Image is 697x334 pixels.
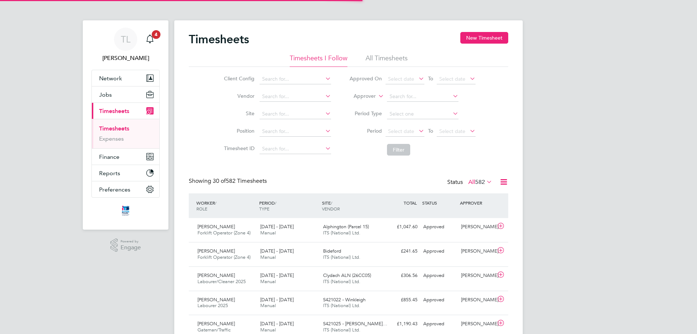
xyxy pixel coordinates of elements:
span: ROLE [196,206,207,212]
a: Go to home page [91,205,160,217]
span: S421025 - [PERSON_NAME]… [323,321,387,327]
input: Search for... [260,92,331,102]
div: SITE [320,196,383,215]
div: STATUS [420,196,458,209]
span: 4 [152,30,160,39]
li: All Timesheets [366,54,408,67]
span: VENDOR [322,206,340,212]
a: Timesheets [99,125,129,132]
button: Reports [92,165,159,181]
label: Position [222,128,254,134]
a: Powered byEngage [110,238,141,252]
label: All [468,178,492,186]
div: [PERSON_NAME] [458,318,496,330]
span: ITS (National) Ltd. [323,327,360,333]
span: Manual [260,230,276,236]
span: Forklift Operator (Zone 4) [197,254,250,260]
span: Alphington (Parcel 15) [323,224,369,230]
span: Forklift Operator (Zone 4) [197,230,250,236]
span: TYPE [259,206,269,212]
div: WORKER [195,196,257,215]
span: Labourer 2025 [197,302,228,309]
span: / [331,200,332,206]
div: Showing [189,177,268,185]
span: ITS (National) Ltd. [323,278,360,285]
span: ITS (National) Ltd. [323,302,360,309]
a: TL[PERSON_NAME] [91,28,160,63]
label: Vendor [222,93,254,99]
span: [DATE] - [DATE] [260,272,294,278]
button: Timesheets [92,103,159,119]
span: [PERSON_NAME] [197,248,235,254]
label: Timesheet ID [222,145,254,152]
nav: Main navigation [83,20,168,230]
span: Reports [99,170,120,177]
span: Preferences [99,186,130,193]
span: Manual [260,254,276,260]
span: Select date [439,128,465,134]
span: To [426,126,435,136]
span: TL [121,35,130,44]
div: PERIOD [257,196,320,215]
div: Approved [420,294,458,306]
span: Jobs [99,91,112,98]
div: £855.45 [383,294,420,306]
span: Manual [260,302,276,309]
div: Approved [420,221,458,233]
div: [PERSON_NAME] [458,221,496,233]
span: Timesheets [99,108,129,114]
span: Select date [388,128,414,134]
label: Approver [343,93,376,100]
span: Finance [99,153,119,160]
input: Select one [387,109,458,119]
div: [PERSON_NAME] [458,270,496,282]
span: Select date [439,76,465,82]
span: 30 of [213,177,226,185]
div: £1,190.43 [383,318,420,330]
span: [DATE] - [DATE] [260,321,294,327]
span: Labourer/Cleaner 2025 [197,278,246,285]
span: / [275,200,276,206]
a: Expenses [99,135,124,142]
span: TOTAL [404,200,417,206]
div: Timesheets [92,119,159,148]
button: Jobs [92,86,159,102]
div: £306.56 [383,270,420,282]
button: New Timesheet [460,32,508,44]
span: Manual [260,327,276,333]
span: ITS (National) Ltd. [323,230,360,236]
span: S421022 - Winkleigh [323,297,366,303]
span: Bideford [323,248,341,254]
div: £1,047.60 [383,221,420,233]
span: [PERSON_NAME] [197,321,235,327]
img: itsconstruction-logo-retina.png [121,205,131,217]
div: Status [447,177,494,188]
a: 4 [143,28,157,51]
span: 582 Timesheets [213,177,267,185]
input: Search for... [260,126,331,137]
span: 582 [475,178,485,186]
div: [PERSON_NAME] [458,245,496,257]
span: Manual [260,278,276,285]
div: Approved [420,270,458,282]
input: Search for... [260,144,331,154]
label: Period [349,128,382,134]
button: Preferences [92,181,159,197]
h2: Timesheets [189,32,249,47]
span: / [215,200,216,206]
button: Finance [92,149,159,165]
input: Search for... [387,92,458,102]
span: [PERSON_NAME] [197,297,235,303]
span: ITS (National) Ltd. [323,254,360,260]
div: Approved [420,318,458,330]
span: Network [99,75,122,82]
span: Powered by [121,238,141,245]
label: Site [222,110,254,117]
input: Search for... [260,74,331,84]
span: [DATE] - [DATE] [260,297,294,303]
label: Client Config [222,75,254,82]
span: [DATE] - [DATE] [260,224,294,230]
span: [PERSON_NAME] [197,272,235,278]
span: Select date [388,76,414,82]
li: Timesheets I Follow [290,54,347,67]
